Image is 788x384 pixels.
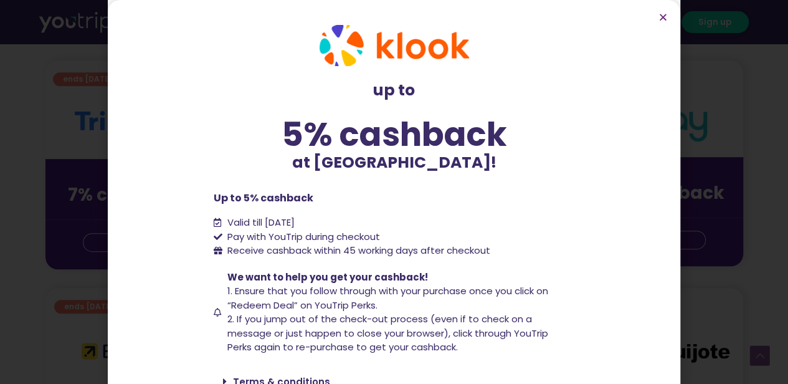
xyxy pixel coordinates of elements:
div: 5% cashback [214,118,575,151]
span: 2. If you jump out of the check-out process (even if to check on a message or just happen to clos... [227,312,548,353]
span: 1. Ensure that you follow through with your purchase once you click on “Redeem Deal” on YouTrip P... [227,284,548,312]
span: Valid till [DATE] [224,216,295,230]
span: We want to help you get your cashback! [227,271,428,284]
p: up to [214,79,575,102]
a: Close [658,12,668,22]
span: Receive cashback within 45 working days after checkout [224,244,490,258]
p: Up to 5% cashback [214,191,575,206]
p: at [GEOGRAPHIC_DATA]! [214,151,575,175]
span: Pay with YouTrip during checkout [224,230,380,244]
